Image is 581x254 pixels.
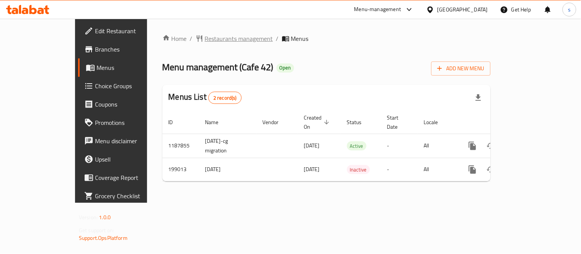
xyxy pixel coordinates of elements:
[169,91,242,104] h2: Menus List
[208,92,242,104] div: Total records count
[95,118,166,127] span: Promotions
[381,134,418,158] td: -
[381,158,418,181] td: -
[78,168,172,187] a: Coverage Report
[95,173,166,182] span: Coverage Report
[162,34,187,43] a: Home
[79,233,128,243] a: Support.OpsPlatform
[568,5,571,14] span: s
[304,164,320,174] span: [DATE]
[424,118,448,127] span: Locale
[277,63,294,73] div: Open
[209,94,241,102] span: 2 record(s)
[354,5,401,14] div: Menu-management
[78,132,172,150] a: Menu disclaimer
[78,77,172,95] a: Choice Groups
[457,111,543,134] th: Actions
[347,165,370,174] span: Inactive
[418,134,457,158] td: All
[95,136,166,146] span: Menu disclaimer
[263,118,289,127] span: Vendor
[162,134,199,158] td: 1187855
[95,191,166,201] span: Grocery Checklist
[196,34,273,43] a: Restaurants management
[304,113,332,131] span: Created On
[482,160,500,179] button: Change Status
[95,100,166,109] span: Coupons
[78,113,172,132] a: Promotions
[78,40,172,58] a: Branches
[78,95,172,113] a: Coupons
[482,137,500,155] button: Change Status
[347,142,367,150] span: Active
[95,81,166,91] span: Choice Groups
[431,61,491,76] button: Add New Menu
[199,134,257,158] td: [DATE]-cg migration
[437,5,488,14] div: [GEOGRAPHIC_DATA]
[469,89,488,107] div: Export file
[78,58,172,77] a: Menus
[463,160,482,179] button: more
[418,158,457,181] td: All
[79,212,98,222] span: Version:
[205,34,273,43] span: Restaurants management
[95,155,166,164] span: Upsell
[190,34,193,43] li: /
[387,113,409,131] span: Start Date
[162,58,273,76] span: Menu management ( Cafe 42 )
[437,64,484,73] span: Add New Menu
[162,34,491,43] nav: breadcrumb
[169,118,183,127] span: ID
[277,65,294,71] span: Open
[199,158,257,181] td: [DATE]
[205,118,229,127] span: Name
[78,150,172,168] a: Upsell
[95,45,166,54] span: Branches
[347,118,372,127] span: Status
[99,212,111,222] span: 1.0.0
[291,34,309,43] span: Menus
[97,63,166,72] span: Menus
[347,165,370,174] div: Inactive
[162,111,543,181] table: enhanced table
[463,137,482,155] button: more
[78,187,172,205] a: Grocery Checklist
[162,158,199,181] td: 199013
[304,141,320,150] span: [DATE]
[79,225,114,235] span: Get support on:
[78,22,172,40] a: Edit Restaurant
[95,26,166,36] span: Edit Restaurant
[276,34,279,43] li: /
